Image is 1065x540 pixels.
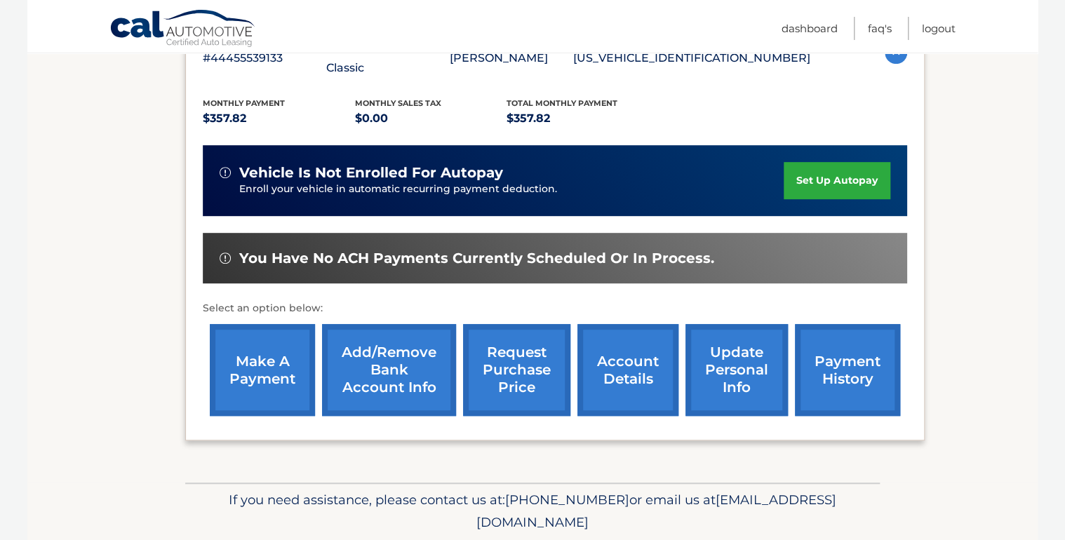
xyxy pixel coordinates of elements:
[203,98,285,108] span: Monthly Payment
[210,324,315,416] a: make a payment
[507,98,617,108] span: Total Monthly Payment
[326,39,450,78] p: 2022 Ram 1500 Classic
[507,109,659,128] p: $357.82
[220,252,231,264] img: alert-white.svg
[109,9,257,50] a: Cal Automotive
[868,17,892,40] a: FAQ's
[355,109,507,128] p: $0.00
[239,250,714,267] span: You have no ACH payments currently scheduled or in process.
[795,324,900,416] a: payment history
[784,162,890,199] a: set up autopay
[203,300,907,317] p: Select an option below:
[203,109,355,128] p: $357.82
[203,48,326,68] p: #44455539133
[685,324,788,416] a: update personal info
[573,48,810,68] p: [US_VEHICLE_IDENTIFICATION_NUMBER]
[505,492,629,508] span: [PHONE_NUMBER]
[922,17,956,40] a: Logout
[577,324,678,416] a: account details
[463,324,570,416] a: request purchase price
[220,167,231,178] img: alert-white.svg
[782,17,838,40] a: Dashboard
[239,164,503,182] span: vehicle is not enrolled for autopay
[194,489,871,534] p: If you need assistance, please contact us at: or email us at
[355,98,441,108] span: Monthly sales Tax
[322,324,456,416] a: Add/Remove bank account info
[476,492,836,530] span: [EMAIL_ADDRESS][DOMAIN_NAME]
[450,48,573,68] p: [PERSON_NAME]
[239,182,784,197] p: Enroll your vehicle in automatic recurring payment deduction.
